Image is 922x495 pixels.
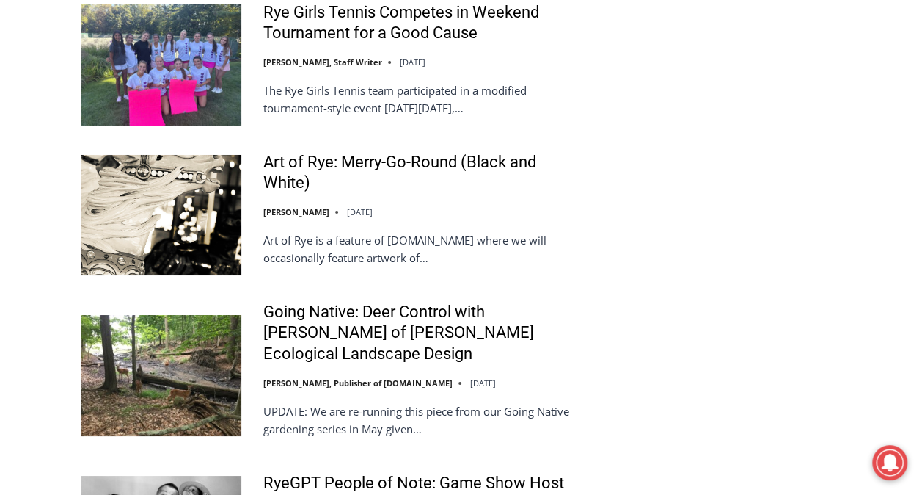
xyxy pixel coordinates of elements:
[470,377,496,389] time: [DATE]
[347,206,373,217] time: [DATE]
[263,152,585,194] a: Art of Rye: Merry-Go-Round (Black and White)
[81,155,241,275] img: Art of Rye: Merry-Go-Round (Black and White)
[400,57,425,68] time: [DATE]
[263,57,382,68] a: [PERSON_NAME], Staff Writer
[263,82,585,117] p: The Rye Girls Tennis team participated in a modified tournament-style event [DATE][DATE],…
[263,2,585,44] a: Rye Girls Tennis Competes in Weekend Tournament for a Good Cause
[263,231,585,267] p: Art of Rye is a feature of [DOMAIN_NAME] where we will occasionally feature artwork of…
[81,4,241,125] img: Rye Girls Tennis Competes in Weekend Tournament for a Good Cause
[263,302,585,365] a: Going Native: Deer Control with [PERSON_NAME] of [PERSON_NAME] Ecological Landscape Design
[263,206,329,217] a: [PERSON_NAME]
[263,402,585,438] p: UPDATE: We are re-running this piece from our Going Native gardening series in May given…
[81,315,241,436] img: Going Native: Deer Control with Missy Fabel of Missy Fabel Ecological Landscape Design
[263,377,453,389] a: [PERSON_NAME], Publisher of [DOMAIN_NAME]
